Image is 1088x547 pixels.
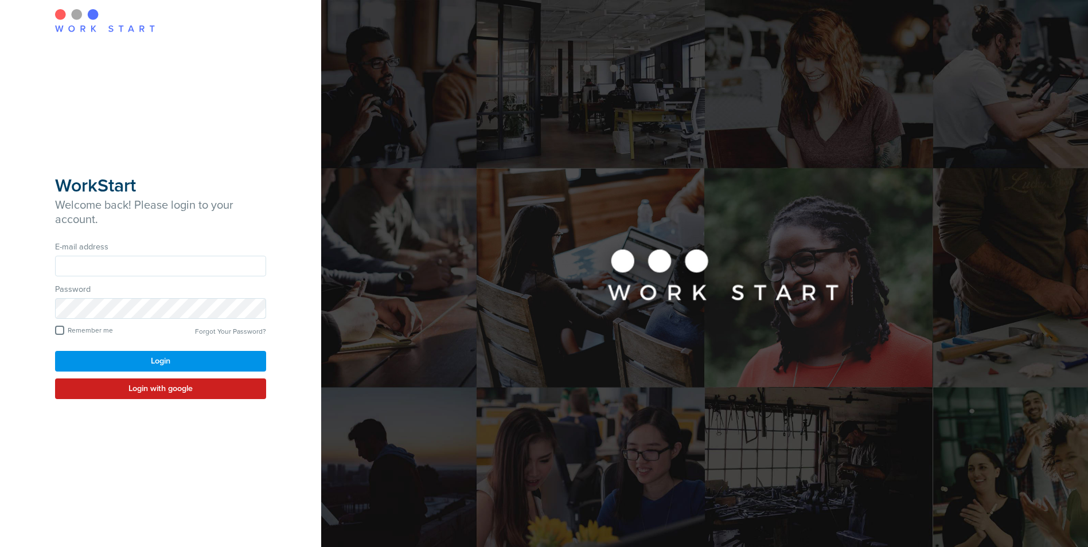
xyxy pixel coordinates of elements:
span: Remember me [68,326,113,334]
h2: Welcome back! Please login to your account. [55,198,266,227]
label: E-mail address [55,241,266,253]
button: Login [55,351,266,372]
button: Login with google [55,378,266,399]
img: Workstart Logo [55,9,155,32]
label: Password [55,283,266,296]
h1: WorkStart [55,175,266,196]
a: Forgot Your Password? [195,326,266,337]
